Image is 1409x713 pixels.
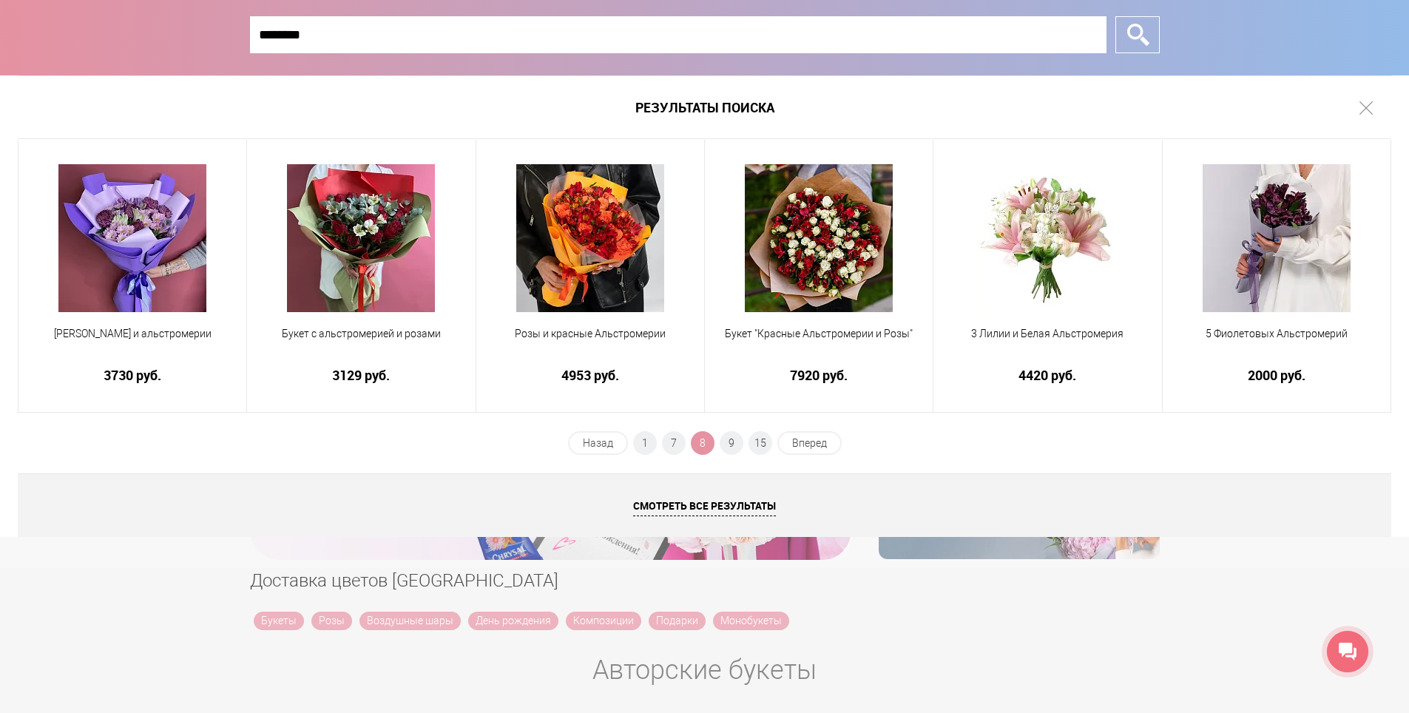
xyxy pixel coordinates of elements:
span: Букет "Красные Альстромерии и Розы" [714,326,923,342]
img: Розы и красные Альстромерии [516,164,664,312]
a: 3730 руб. [28,368,237,383]
a: Смотреть все результаты [18,473,1391,537]
span: 3 Лилии и Белая Альстромерия [943,326,1152,342]
a: Розы и красные Альстромерии [486,326,695,359]
a: Вперед [777,431,842,455]
img: Букет "Красные Альстромерии и Розы" [745,164,893,312]
a: 4953 руб. [486,368,695,383]
span: 5 Фиолетовых Альстромерий [1172,326,1381,342]
a: Букет с альстромерией и розами [257,326,465,359]
span: Смотреть все результаты [633,499,776,516]
a: [PERSON_NAME] и альстромерии [28,326,237,359]
a: 5 Фиолетовых Альстромерий [1172,326,1381,359]
img: 5 Фиолетовых Альстромерий [1203,164,1351,312]
img: 3 Лилии и Белая Альстромерия [973,164,1121,312]
img: Букет с альстромерией и розами [287,164,435,312]
span: 8 [691,431,714,455]
a: 15 [749,431,772,455]
a: 3 Лилии и Белая Альстромерия [943,326,1152,359]
span: [PERSON_NAME] и альстромерии [28,326,237,342]
a: 1 [633,431,657,455]
a: 9 [720,431,743,455]
a: 2000 руб. [1172,368,1381,383]
a: 7920 руб. [714,368,923,383]
a: 4420 руб. [943,368,1152,383]
img: Хризантем и альстромерии [58,164,206,312]
a: 7 [662,431,686,455]
span: Букет с альстромерией и розами [257,326,465,342]
span: Розы и красные Альстромерии [486,326,695,342]
a: Назад [568,431,628,455]
a: 3129 руб. [257,368,465,383]
h1: Результаты поиска [18,75,1391,139]
a: Букет "Красные Альстромерии и Розы" [714,326,923,359]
